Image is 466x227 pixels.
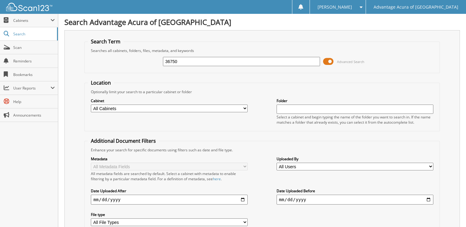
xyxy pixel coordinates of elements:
label: Uploaded By [277,156,433,161]
label: Folder [277,98,433,103]
img: scan123-logo-white.svg [6,3,52,11]
input: start [91,195,248,205]
span: [PERSON_NAME] [318,5,352,9]
div: Optionally limit your search to a particular cabinet or folder [88,89,436,94]
span: Scan [13,45,55,50]
span: Reminders [13,58,55,64]
legend: Search Term [88,38,124,45]
span: Cabinets [13,18,51,23]
span: Help [13,99,55,104]
h1: Search Advantage Acura of [GEOGRAPHIC_DATA] [64,17,460,27]
span: Advanced Search [337,59,364,64]
label: File type [91,212,248,217]
span: Announcements [13,113,55,118]
label: Metadata [91,156,248,161]
label: Date Uploaded Before [277,188,433,193]
legend: Location [88,79,114,86]
input: end [277,195,433,205]
label: Cabinet [91,98,248,103]
span: Advantage Acura of [GEOGRAPHIC_DATA] [374,5,458,9]
iframe: Chat Widget [435,197,466,227]
div: Enhance your search for specific documents using filters such as date and file type. [88,147,436,153]
span: Search [13,31,54,37]
a: here [213,176,221,181]
div: Searches all cabinets, folders, files, metadata, and keywords [88,48,436,53]
span: Bookmarks [13,72,55,77]
span: User Reports [13,86,51,91]
div: All metadata fields are searched by default. Select a cabinet with metadata to enable filtering b... [91,171,248,181]
div: Select a cabinet and begin typing the name of the folder you want to search in. If the name match... [277,114,433,125]
label: Date Uploaded After [91,188,248,193]
legend: Additional Document Filters [88,137,159,144]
